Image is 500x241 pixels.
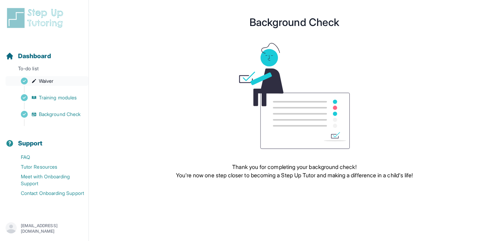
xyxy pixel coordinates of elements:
[39,111,80,118] span: Background Check
[6,93,88,102] a: Training modules
[6,76,88,86] a: Waiver
[39,94,77,101] span: Training modules
[39,78,53,84] span: Waiver
[18,51,51,61] span: Dashboard
[6,7,67,29] img: logo
[21,223,83,234] p: [EMAIL_ADDRESS][DOMAIN_NAME]
[6,109,88,119] a: Background Check
[6,172,88,188] a: Meet with Onboarding Support
[117,18,472,26] h1: Background Check
[3,127,86,151] button: Support
[239,43,350,149] img: meeting graphic
[6,152,88,162] a: FAQ
[176,171,413,179] p: You're now one step closer to becoming a Step Up Tutor and making a difference in a child's life!
[6,222,83,235] button: [EMAIL_ADDRESS][DOMAIN_NAME]
[6,162,88,172] a: Tutor Resources
[176,163,413,171] p: Thank you for completing your background check!
[3,40,86,64] button: Dashboard
[18,139,43,148] span: Support
[6,51,51,61] a: Dashboard
[3,65,86,75] p: To-do list
[6,188,88,198] a: Contact Onboarding Support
